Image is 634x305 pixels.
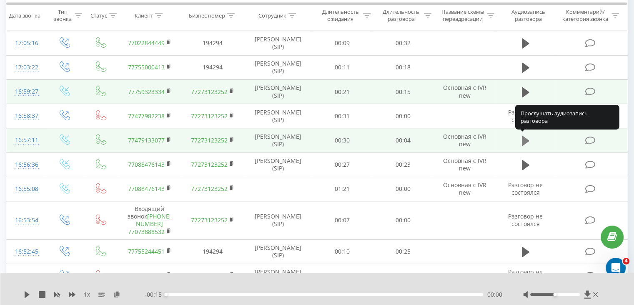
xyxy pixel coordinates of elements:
[15,84,37,100] div: 16:59:27
[561,9,609,23] div: Комментарий/категория звонка
[191,136,228,144] a: 77273123252
[312,152,373,177] td: 00:27
[244,80,312,104] td: [PERSON_NAME] (SIP)
[244,104,312,128] td: [PERSON_NAME] (SIP)
[84,290,90,299] span: 1 x
[373,104,433,128] td: 00:00
[508,212,543,228] span: Разговор не состоялся
[15,157,37,173] div: 16:56:36
[90,12,107,19] div: Статус
[135,12,153,19] div: Клиент
[128,247,165,255] a: 77755244451
[128,160,165,168] a: 77088476143
[15,268,37,284] div: 16:50:37
[136,212,172,228] a: [PHONE_NUMBER]
[191,272,228,280] a: 77273123252
[312,128,373,152] td: 00:30
[312,201,373,240] td: 00:07
[244,55,312,79] td: [PERSON_NAME] (SIP)
[373,239,433,264] td: 00:25
[128,112,165,120] a: 77477982238
[433,128,496,152] td: Основная с IVR new
[508,108,543,124] span: Разговор не состоялся
[128,185,165,193] a: 77088476143
[433,177,496,201] td: Основная с IVR new
[244,201,312,240] td: [PERSON_NAME] (SIP)
[15,132,37,148] div: 16:57:11
[128,88,165,96] a: 77759323334
[244,264,312,288] td: [PERSON_NAME] (SIP)
[373,31,433,55] td: 00:32
[320,9,361,23] div: Длительность ожидания
[244,239,312,264] td: [PERSON_NAME] (SIP)
[373,80,433,104] td: 00:15
[508,181,543,196] span: Разговор не состоялся
[373,264,433,288] td: 00:00
[487,290,502,299] span: 00:00
[181,55,244,79] td: 194294
[53,9,72,23] div: Тип звонка
[373,201,433,240] td: 00:00
[373,128,433,152] td: 00:04
[191,160,228,168] a: 77273123252
[312,31,373,55] td: 00:09
[433,152,496,177] td: Основная с IVR new
[128,39,165,47] a: 77022844449
[623,258,629,264] span: 4
[312,264,373,288] td: 00:34
[606,258,626,278] iframe: Intercom live chat
[128,228,165,236] a: 77073888532
[128,136,165,144] a: 77479133077
[508,268,543,283] span: Разговор не состоялся
[312,104,373,128] td: 00:31
[181,239,244,264] td: 194294
[441,9,485,23] div: Название схемы переадресации
[373,152,433,177] td: 00:23
[373,55,433,79] td: 00:18
[9,12,40,19] div: Дата звонка
[553,293,556,296] div: Accessibility label
[191,88,228,96] a: 77273123252
[373,177,433,201] td: 00:00
[191,216,228,224] a: 77273123252
[312,239,373,264] td: 00:10
[181,31,244,55] td: 194294
[433,80,496,104] td: Основная с IVR new
[15,244,37,260] div: 16:52:45
[15,35,37,51] div: 17:05:16
[504,9,553,23] div: Аудиозапись разговора
[191,185,228,193] a: 77273123252
[515,105,619,130] div: Прослушать аудиозапись разговора
[380,9,422,23] div: Длительность разговора
[312,55,373,79] td: 00:11
[244,152,312,177] td: [PERSON_NAME] (SIP)
[145,290,166,299] span: - 00:15
[164,293,168,296] div: Accessibility label
[128,63,165,71] a: 77755000413
[118,201,181,240] td: Входящий звонок
[15,108,37,124] div: 16:58:37
[189,12,225,19] div: Бизнес номер
[312,80,373,104] td: 00:21
[191,112,228,120] a: 77273123252
[128,272,165,280] a: 77005555719
[244,31,312,55] td: [PERSON_NAME] (SIP)
[15,181,37,197] div: 16:55:08
[15,59,37,76] div: 17:03:22
[244,128,312,152] td: [PERSON_NAME] (SIP)
[312,177,373,201] td: 01:21
[258,12,286,19] div: Сотрудник
[15,212,37,229] div: 16:53:54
